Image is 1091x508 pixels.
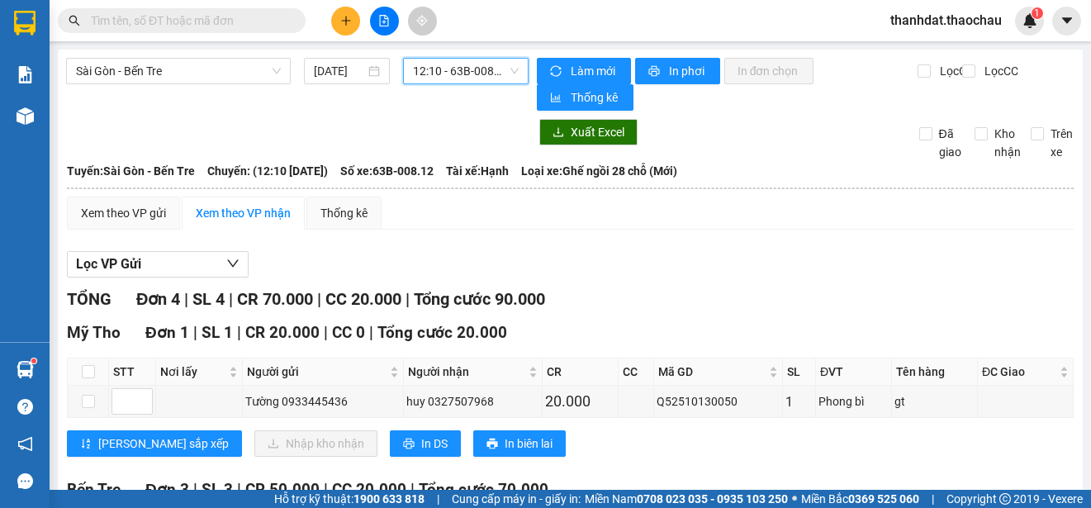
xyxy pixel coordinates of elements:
[245,323,320,342] span: CR 20.000
[550,92,564,105] span: bar-chart
[17,361,34,378] img: warehouse-icon
[785,392,813,412] div: 1
[340,162,434,180] span: Số xe: 63B-008.12
[80,438,92,451] span: sort-ascending
[247,363,387,381] span: Người gửi
[1022,13,1037,28] img: icon-new-feature
[635,58,720,84] button: printerIn phơi
[202,480,233,499] span: SL 3
[320,204,368,222] div: Thống kê
[543,358,619,386] th: CR
[160,363,225,381] span: Nơi lấy
[978,62,1021,80] span: Lọc CC
[69,15,80,26] span: search
[637,492,788,506] strong: 0708 023 035 - 0935 103 250
[229,289,233,309] span: |
[314,62,365,80] input: 13/10/2025
[390,430,461,457] button: printerIn DS
[452,490,581,508] span: Cung cấp máy in - giấy in:
[1060,13,1074,28] span: caret-down
[67,164,195,178] b: Tuyến: Sài Gòn - Bến Tre
[378,15,390,26] span: file-add
[81,204,166,222] div: Xem theo VP gửi
[331,7,360,36] button: plus
[473,430,566,457] button: printerIn biên lai
[550,65,564,78] span: sync
[619,358,654,386] th: CC
[14,11,36,36] img: logo-vxr
[505,434,553,453] span: In biên lai
[192,289,225,309] span: SL 4
[988,125,1027,161] span: Kho nhận
[648,65,662,78] span: printer
[317,289,321,309] span: |
[353,492,425,506] strong: 1900 633 818
[932,490,934,508] span: |
[202,323,233,342] span: SL 1
[67,251,249,278] button: Lọc VP Gửi
[539,119,638,145] button: downloadXuất Excel
[369,323,373,342] span: |
[437,490,439,508] span: |
[67,430,242,457] button: sort-ascending[PERSON_NAME] sắp xếp
[669,62,707,80] span: In phơi
[403,438,415,451] span: printer
[98,434,229,453] span: [PERSON_NAME] sắp xếp
[801,490,919,508] span: Miền Bắc
[109,358,156,386] th: STT
[932,125,968,161] span: Đã giao
[237,289,313,309] span: CR 70.000
[17,436,33,452] span: notification
[892,358,978,386] th: Tên hàng
[196,204,291,222] div: Xem theo VP nhận
[816,358,892,386] th: ĐVT
[848,492,919,506] strong: 0369 525 060
[377,323,507,342] span: Tổng cước 20.000
[31,358,36,363] sup: 1
[17,399,33,415] span: question-circle
[446,162,509,180] span: Tài xế: Hạnh
[193,480,197,499] span: |
[414,289,545,309] span: Tổng cước 90.000
[76,254,141,274] span: Lọc VP Gửi
[792,496,797,502] span: ⚪️
[724,58,814,84] button: In đơn chọn
[408,363,525,381] span: Người nhận
[982,363,1056,381] span: ĐC Giao
[324,323,328,342] span: |
[370,7,399,36] button: file-add
[416,15,428,26] span: aim
[193,323,197,342] span: |
[67,323,121,342] span: Mỹ Tho
[184,289,188,309] span: |
[406,392,539,411] div: huy 0327507968
[413,59,519,83] span: 12:10 - 63B-008.12
[818,392,889,411] div: Phong bì
[325,289,401,309] span: CC 20.000
[877,10,1015,31] span: thanhdat.thaochau
[91,12,286,30] input: Tìm tên, số ĐT hoặc mã đơn
[332,480,406,499] span: CC 20.000
[1032,7,1043,19] sup: 1
[894,392,975,411] div: gt
[571,123,624,141] span: Xuất Excel
[254,430,377,457] button: downloadNhập kho nhận
[17,107,34,125] img: warehouse-icon
[537,58,631,84] button: syncLàm mới
[226,257,240,270] span: down
[654,386,783,418] td: Q52510130050
[657,392,780,411] div: Q52510130050
[332,323,365,342] span: CC 0
[585,490,788,508] span: Miền Nam
[324,480,328,499] span: |
[245,392,401,411] div: Tường 0933445436
[410,480,415,499] span: |
[17,473,33,489] span: message
[408,7,437,36] button: aim
[571,62,618,80] span: Làm mới
[1044,125,1079,161] span: Trên xe
[237,323,241,342] span: |
[571,88,620,107] span: Thống kê
[207,162,328,180] span: Chuyến: (12:10 [DATE])
[783,358,816,386] th: SL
